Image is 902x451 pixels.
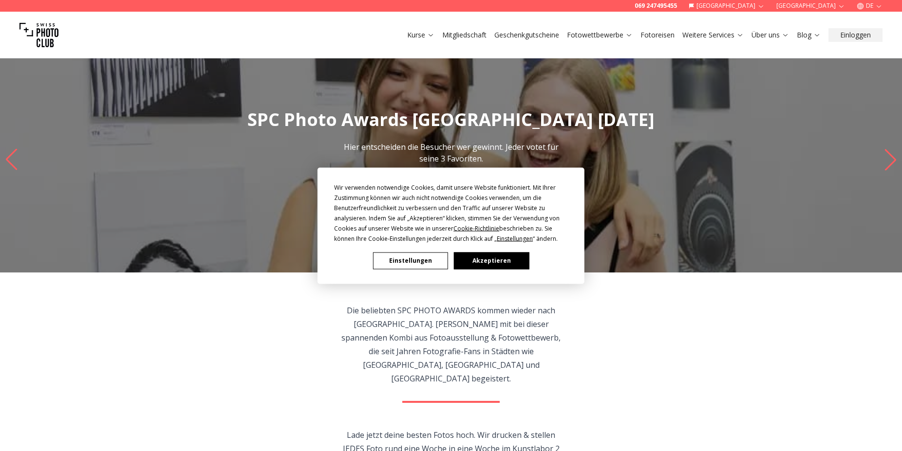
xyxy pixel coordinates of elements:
button: Akzeptieren [454,252,529,269]
span: Einstellungen [497,234,533,242]
button: Einstellungen [373,252,448,269]
div: Wir verwenden notwendige Cookies, damit unsere Website funktioniert. Mit Ihrer Zustimmung können ... [334,182,568,243]
div: Cookie Consent Prompt [318,167,584,284]
span: Cookie-Richtlinie [453,224,499,232]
